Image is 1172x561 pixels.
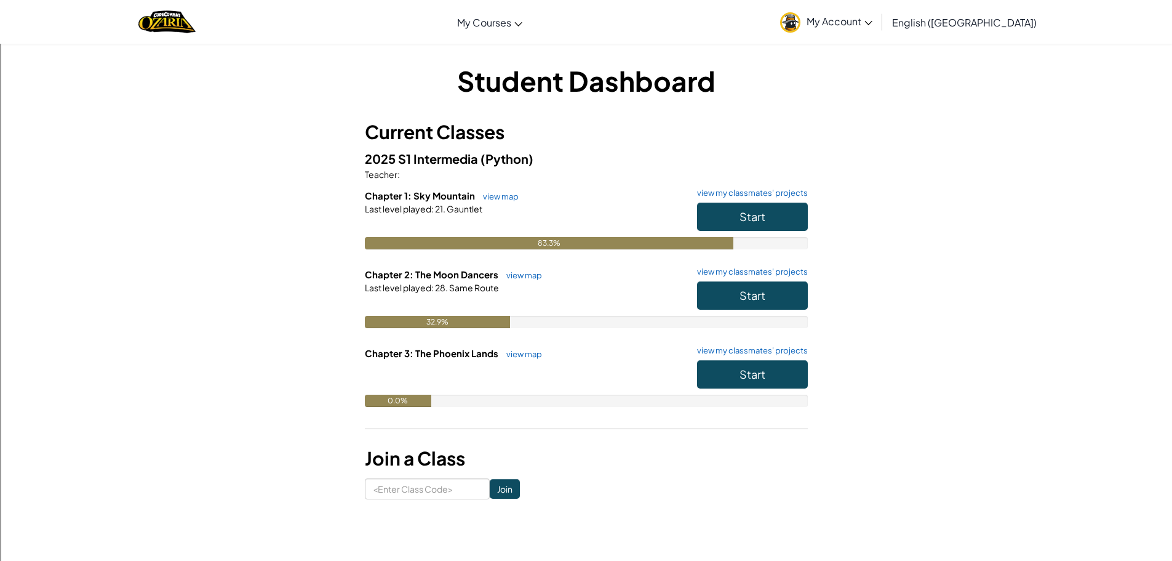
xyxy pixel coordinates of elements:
[892,16,1037,29] span: English ([GEOGRAPHIC_DATA])
[886,6,1043,39] a: English ([GEOGRAPHIC_DATA])
[451,6,528,39] a: My Courses
[780,12,800,33] img: avatar
[457,16,511,29] span: My Courses
[774,2,879,41] a: My Account
[807,15,872,28] span: My Account
[138,9,196,34] a: Ozaria by CodeCombat logo
[138,9,196,34] img: Home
